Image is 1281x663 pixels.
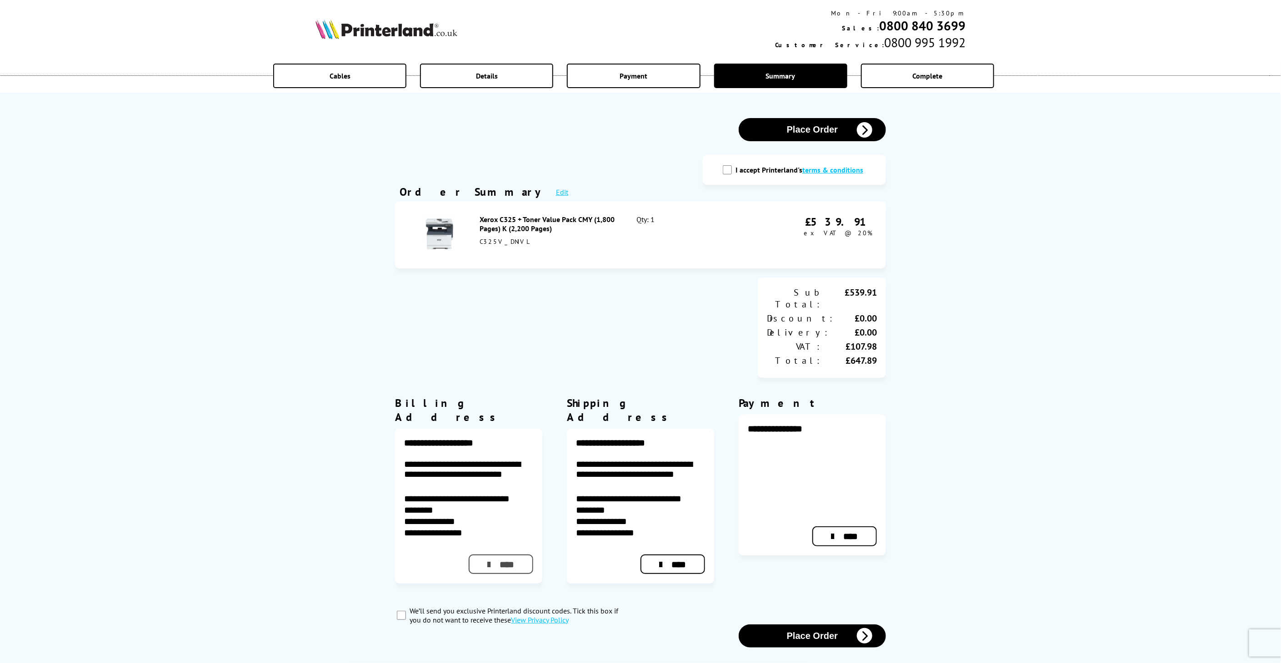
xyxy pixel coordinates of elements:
div: Delivery: [767,327,830,338]
img: Printerland Logo [315,19,457,39]
div: Qty: 1 [637,215,731,255]
div: £0.00 [830,327,877,338]
a: 0800 840 3699 [879,17,966,34]
span: Customer Service: [775,41,884,49]
span: Complete [912,71,942,80]
div: £107.98 [822,341,877,352]
img: Xerox C325 + Toner Value Pack CMY (1,800 Pages) K (2,200 Pages) [424,218,455,250]
span: ex VAT @ 20% [804,229,872,237]
div: Payment [739,396,886,410]
label: I accept Printerland's [736,165,868,174]
div: Xerox C325 + Toner Value Pack CMY (1,800 Pages) K (2,200 Pages) [480,215,617,233]
div: Order Summary [400,185,547,199]
a: Edit [556,188,568,197]
div: £539.91 [822,287,877,310]
span: Summary [766,71,796,80]
span: 0800 995 1992 [884,34,966,51]
div: £647.89 [822,355,877,366]
div: £0.00 [835,312,877,324]
div: Discount: [767,312,835,324]
span: Sales: [842,24,879,32]
div: £539.91 [804,215,872,229]
label: We’ll send you exclusive Printerland discount codes. Tick this box if you do not want to receive ... [410,606,630,624]
div: Sub Total: [767,287,822,310]
span: Cables [330,71,350,80]
button: Place Order [739,624,886,648]
div: Total: [767,355,822,366]
button: Place Order [739,118,886,141]
div: Billing Address [395,396,542,424]
div: VAT: [767,341,822,352]
div: Mon - Fri 9:00am - 5:30pm [775,9,966,17]
a: modal_tc [802,165,863,174]
a: modal_privacy [511,615,569,624]
div: Shipping Address [567,396,714,424]
span: Details [476,71,498,80]
div: C325V_DNIVL [480,237,617,246]
span: Payment [620,71,648,80]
